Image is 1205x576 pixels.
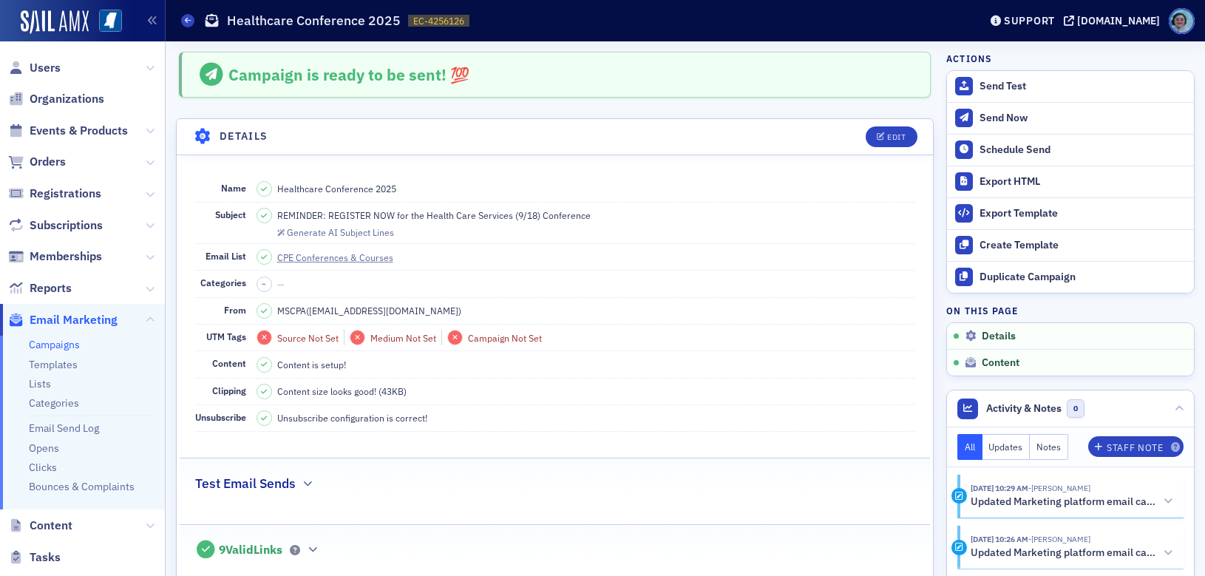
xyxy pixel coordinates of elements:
div: Create Template [980,239,1187,252]
span: UTM Tags [206,331,246,342]
a: Content [8,518,72,534]
div: Duplicate Campaign [980,271,1187,284]
a: Categories [29,396,79,410]
a: Orders [8,154,66,170]
span: Source Not Set [277,332,339,344]
span: Profile [1169,8,1195,34]
span: Events & Products [30,123,128,139]
a: Create Template [947,229,1194,261]
span: — [277,278,285,290]
span: Content [30,518,72,534]
a: CPE Conferences & Courses [277,251,407,264]
div: Schedule Send [980,143,1187,157]
span: – [262,279,266,289]
a: Export HTML [947,166,1194,197]
span: Campaign is ready to be sent! 💯 [228,64,469,85]
span: 9 Valid Links [219,543,282,558]
span: Medium Not Set [370,332,436,344]
span: Unsubscribe configuration is correct! [277,411,427,424]
button: Updated Marketing platform email campaign: Healthcare Conference 2025 [971,546,1173,561]
a: Tasks [8,549,61,566]
h2: Test Email Sends [195,474,296,493]
button: Updates [982,434,1031,460]
button: All [957,434,982,460]
a: View Homepage [89,10,122,35]
h4: Actions [946,52,992,65]
span: Details [982,330,1016,343]
span: Tasks [30,549,61,566]
span: Email Marketing [30,312,118,328]
a: Organizations [8,91,104,107]
span: Users [30,60,61,76]
button: Notes [1030,434,1068,460]
div: Staff Note [1107,444,1163,452]
span: Unsubscribe [195,411,246,423]
span: Healthcare Conference 2025 [277,182,396,195]
a: Opens [29,441,59,455]
div: Send Now [980,112,1187,125]
a: Email Send Log [29,421,99,435]
div: Send Test [980,80,1187,93]
span: 0 [1067,399,1085,418]
img: SailAMX [99,10,122,33]
span: Organizations [30,91,104,107]
span: EC-4256126 [413,15,464,27]
button: Updated Marketing platform email campaign: Healthcare Conference 2025 [971,494,1173,509]
div: Activity [951,488,967,504]
span: Content [212,357,246,369]
a: Campaigns [29,338,80,351]
span: Name [221,182,246,194]
button: Staff Note [1088,436,1184,457]
div: [DOMAIN_NAME] [1077,14,1160,27]
span: Categories [200,277,246,288]
a: Events & Products [8,123,128,139]
img: SailAMX [21,10,89,34]
div: Support [1004,14,1055,27]
a: Memberships [8,248,102,265]
button: Send Now [947,102,1194,134]
span: Content size looks good! (43KB) [277,384,407,398]
a: Registrations [8,186,101,202]
div: Activity [951,540,967,555]
button: Schedule Send [947,134,1194,166]
h1: Healthcare Conference 2025 [227,12,401,30]
span: Reports [30,280,72,297]
a: Reports [8,280,72,297]
span: Rachel Shirley [1028,534,1090,544]
h4: Details [220,129,268,144]
button: Duplicate Campaign [947,261,1194,293]
span: Registrations [30,186,101,202]
span: Content is setup! [277,358,346,371]
a: Lists [29,377,51,390]
time: 8/28/2025 10:26 AM [971,534,1028,544]
time: 8/28/2025 10:29 AM [971,483,1028,493]
div: Export HTML [980,175,1187,189]
a: Users [8,60,61,76]
h5: Updated Marketing platform email campaign: Healthcare Conference 2025 [971,495,1157,509]
div: Generate AI Subject Lines [287,228,394,237]
button: Edit [866,126,917,147]
a: Templates [29,358,78,371]
span: Memberships [30,248,102,265]
span: Rachel Shirley [1028,483,1090,493]
span: Clipping [212,384,246,396]
a: Subscriptions [8,217,103,234]
span: REMINDER: REGISTER NOW for the Health Care Services (9/18) Conference [277,209,591,222]
span: Email List [206,250,246,262]
button: [DOMAIN_NAME] [1064,16,1165,26]
span: Subscriptions [30,217,103,234]
a: Email Marketing [8,312,118,328]
a: Export Template [947,197,1194,229]
h4: On this page [946,304,1195,317]
div: Edit [887,133,906,141]
span: Content [982,356,1019,370]
span: From [224,304,246,316]
button: Send Test [947,71,1194,102]
a: Clicks [29,461,57,474]
h5: Updated Marketing platform email campaign: Healthcare Conference 2025 [971,546,1157,560]
a: Bounces & Complaints [29,480,135,493]
span: Activity & Notes [986,401,1062,416]
span: Campaign Not Set [468,332,542,344]
span: Subject [215,209,246,220]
